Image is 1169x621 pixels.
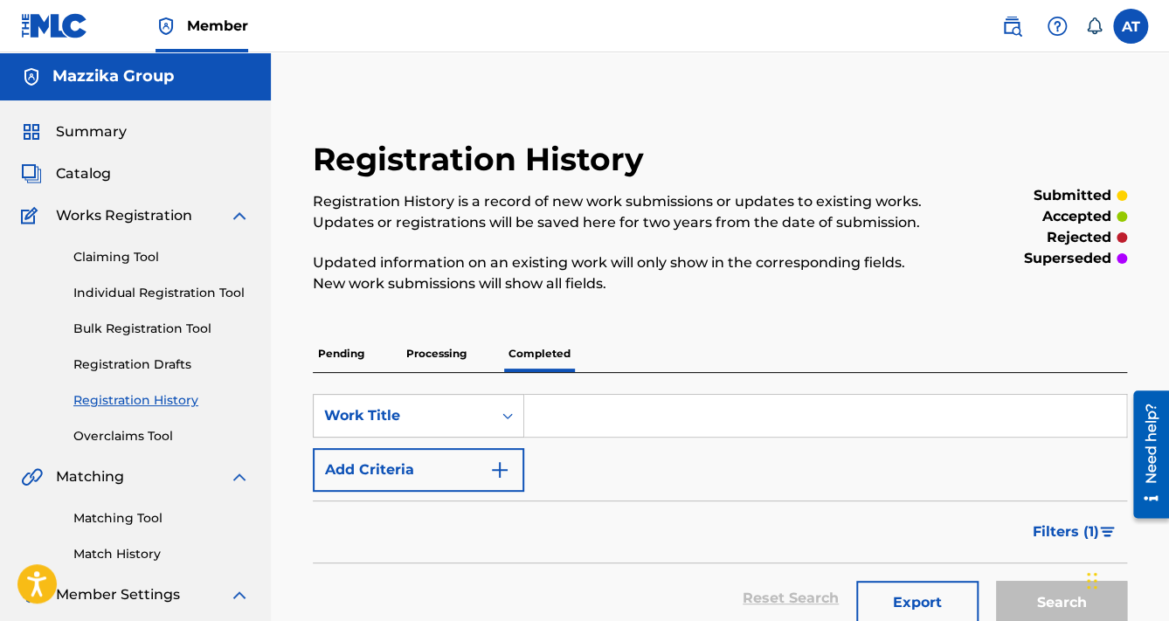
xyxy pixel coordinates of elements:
a: Matching Tool [73,509,250,528]
img: 9d2ae6d4665cec9f34b9.svg [489,459,510,480]
div: User Menu [1113,9,1148,44]
a: Registration History [73,391,250,410]
img: Accounts [21,66,42,87]
p: accepted [1042,206,1111,227]
p: Completed [503,335,576,372]
a: Public Search [994,9,1029,44]
span: Summary [56,121,127,142]
img: Summary [21,121,42,142]
img: search [1001,16,1022,37]
h5: Mazzika Group [52,66,174,86]
img: help [1047,16,1068,37]
p: Processing [401,335,472,372]
div: Drag [1087,555,1097,607]
img: Works Registration [21,205,44,226]
iframe: Resource Center [1120,383,1169,524]
p: submitted [1034,185,1111,206]
span: Member [187,16,248,36]
a: Bulk Registration Tool [73,320,250,338]
p: Updated information on an existing work will only show in the corresponding fields. New work subm... [313,252,940,294]
button: Add Criteria [313,448,524,492]
img: Catalog [21,163,42,184]
p: Registration History is a record of new work submissions or updates to existing works. Updates or... [313,191,940,233]
img: Top Rightsholder [156,16,176,37]
iframe: Chat Widget [1082,537,1169,621]
a: SummarySummary [21,121,127,142]
span: Member Settings [56,584,180,605]
div: Help [1040,9,1075,44]
a: CatalogCatalog [21,163,111,184]
span: Works Registration [56,205,192,226]
a: Individual Registration Tool [73,284,250,302]
p: superseded [1024,248,1111,269]
div: Notifications [1085,17,1103,35]
p: Pending [313,335,370,372]
span: Filters ( 1 ) [1033,521,1099,542]
div: Work Title [324,405,481,426]
button: Filters (1) [1022,510,1127,554]
img: expand [229,584,250,605]
span: Matching [56,466,124,487]
a: Claiming Tool [73,248,250,266]
img: expand [229,466,250,487]
p: rejected [1047,227,1111,248]
img: MLC Logo [21,13,88,38]
img: filter [1100,527,1115,537]
a: Match History [73,545,250,563]
a: Registration Drafts [73,355,250,374]
h2: Registration History [313,140,653,179]
a: Overclaims Tool [73,427,250,445]
img: Matching [21,466,43,487]
span: Catalog [56,163,111,184]
img: expand [229,205,250,226]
